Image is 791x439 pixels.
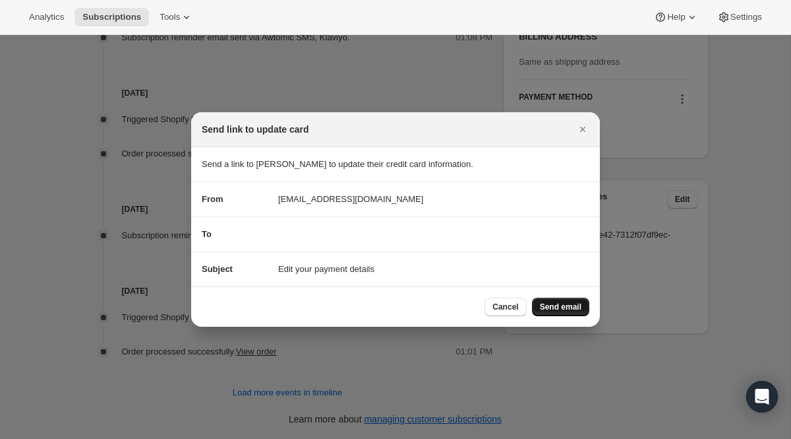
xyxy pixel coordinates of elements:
span: [EMAIL_ADDRESS][DOMAIN_NAME] [278,193,423,206]
span: Settings [730,12,762,22]
button: Help [646,8,706,26]
div: Open Intercom Messenger [746,381,778,413]
span: Subscriptions [82,12,141,22]
p: Send a link to [PERSON_NAME] to update their credit card information. [202,158,589,171]
span: Help [667,12,685,22]
span: Send email [540,302,581,312]
button: Analytics [21,8,72,26]
span: Subject [202,264,233,274]
button: Cancel [484,298,526,316]
button: Close [573,120,592,139]
span: From [202,194,223,204]
span: To [202,229,212,239]
button: Tools [152,8,201,26]
span: Edit your payment details [278,263,374,276]
h2: Send link to update card [202,123,309,136]
button: Settings [709,8,770,26]
button: Subscriptions [74,8,149,26]
span: Cancel [492,302,518,312]
span: Analytics [29,12,64,22]
span: Tools [160,12,180,22]
button: Send email [532,298,589,316]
